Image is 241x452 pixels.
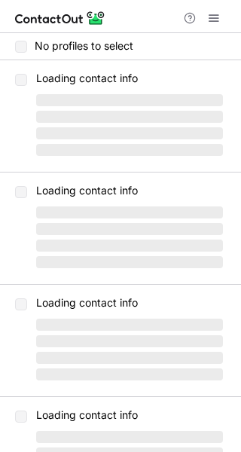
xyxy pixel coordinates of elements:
[36,72,223,84] p: Loading contact info
[36,256,223,268] span: ‌
[36,111,223,123] span: ‌
[36,368,223,380] span: ‌
[15,9,105,27] img: ContactOut v5.3.10
[36,206,223,218] span: ‌
[36,144,223,156] span: ‌
[36,223,223,235] span: ‌
[36,297,223,309] p: Loading contact info
[36,240,223,252] span: ‌
[36,94,223,106] span: ‌
[36,431,223,443] span: ‌
[36,352,223,364] span: ‌
[36,335,223,347] span: ‌
[36,409,223,421] p: Loading contact info
[36,127,223,139] span: ‌
[36,185,223,197] p: Loading contact info
[36,319,223,331] span: ‌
